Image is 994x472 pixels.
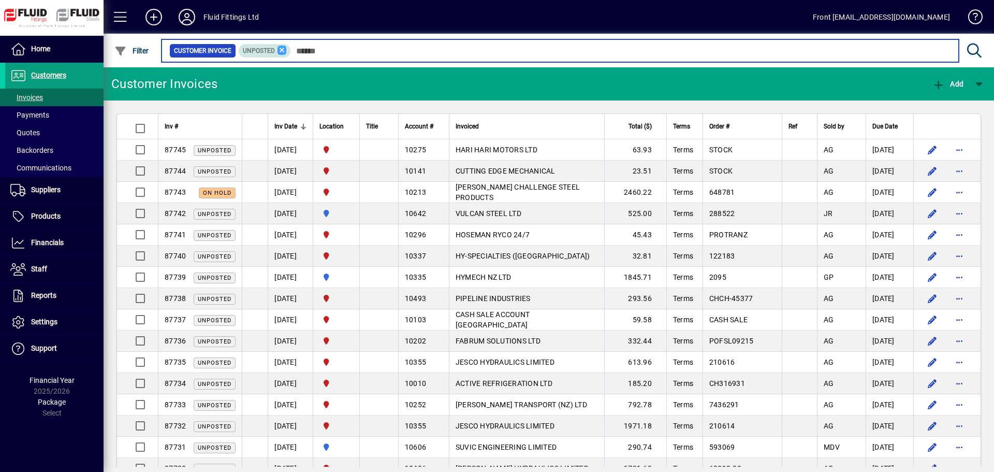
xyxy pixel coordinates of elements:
span: CHRISTCHURCH [319,420,353,432]
button: More options [951,269,968,285]
td: 63.93 [604,139,666,161]
span: 87738 [165,294,186,303]
td: 332.44 [604,331,666,352]
td: [DATE] [268,373,313,394]
span: 87735 [165,358,186,366]
span: 87736 [165,337,186,345]
span: Unposted [198,211,231,218]
td: [DATE] [866,288,913,309]
a: Backorders [5,141,104,159]
span: Invoiced [456,121,479,132]
span: Payments [10,111,49,119]
button: More options [951,205,968,222]
span: [PERSON_NAME] CHALLENGE STEEL PRODUCTS [456,183,580,202]
span: 2095 [709,273,726,281]
div: Title [366,121,392,132]
span: 87743 [165,188,186,196]
span: CHRISTCHURCH [319,165,353,177]
span: FABRUM SOLUTIONS LTD [456,337,540,345]
span: Unposted [243,47,275,54]
span: AG [824,188,834,196]
span: JESCO HYDRAULICS LIMITED [456,422,554,430]
div: Front [EMAIL_ADDRESS][DOMAIN_NAME] [813,9,950,25]
span: Terms [673,188,693,196]
span: Customers [31,71,66,79]
span: Unposted [198,147,231,154]
span: Communications [10,164,71,172]
span: Terms [673,422,693,430]
button: Edit [924,248,941,264]
div: Ref [788,121,811,132]
button: More options [951,248,968,264]
span: ACTIVE REFRIGERATION LTD [456,379,552,388]
td: 525.00 [604,203,666,224]
span: 87745 [165,146,186,154]
span: Terms [673,358,693,366]
a: Support [5,336,104,362]
span: 87733 [165,401,186,409]
td: [DATE] [268,203,313,224]
button: More options [951,375,968,392]
span: Quotes [10,128,40,137]
span: SUVIC ENGINEERING LIMITED [456,443,557,451]
td: [DATE] [866,437,913,458]
span: CHRISTCHURCH [319,378,353,389]
span: Location [319,121,344,132]
span: Suppliers [31,185,61,194]
span: Settings [31,318,57,326]
span: CASH SALE ACCOUNT [GEOGRAPHIC_DATA] [456,310,530,329]
a: Settings [5,309,104,335]
span: Terms [673,379,693,388]
button: More options [951,226,968,243]
span: AG [824,146,834,154]
button: Edit [924,333,941,349]
span: AG [824,231,834,239]
span: 10252 [405,401,426,409]
span: AG [824,316,834,324]
a: Staff [5,256,104,282]
td: [DATE] [268,267,313,288]
div: Invoiced [456,121,598,132]
span: JR [824,209,833,218]
div: Location [319,121,353,132]
a: Financials [5,230,104,256]
span: 10213 [405,188,426,196]
td: 290.74 [604,437,666,458]
span: 10493 [405,294,426,303]
span: AG [824,401,834,409]
td: 45.43 [604,224,666,246]
span: HY-SPECIALTIES ([GEOGRAPHIC_DATA]) [456,252,590,260]
span: 210614 [709,422,735,430]
span: CHRISTCHURCH [319,399,353,410]
span: 10606 [405,443,426,451]
span: Account # [405,121,433,132]
a: Suppliers [5,177,104,203]
td: [DATE] [866,352,913,373]
td: 613.96 [604,352,666,373]
td: [DATE] [866,182,913,203]
span: 87731 [165,443,186,451]
button: More options [951,163,968,179]
span: STOCK [709,146,733,154]
span: 87737 [165,316,186,324]
button: Edit [924,311,941,328]
span: HYMECH NZ LTD [456,273,511,281]
td: [DATE] [866,416,913,437]
div: Total ($) [611,121,661,132]
span: Invoices [10,93,43,102]
button: More options [951,396,968,413]
td: [DATE] [268,288,313,309]
span: VULCAN STEEL LTD [456,209,521,218]
span: 10010 [405,379,426,388]
span: AUCKLAND [319,208,353,219]
button: More options [951,439,968,455]
span: AUCKLAND [319,441,353,453]
span: Terms [673,294,693,303]
button: More options [951,333,968,349]
span: Unposted [198,317,231,324]
span: 87739 [165,273,186,281]
td: [DATE] [268,352,313,373]
td: [DATE] [866,394,913,416]
span: Filter [114,47,149,55]
button: Edit [924,141,941,158]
